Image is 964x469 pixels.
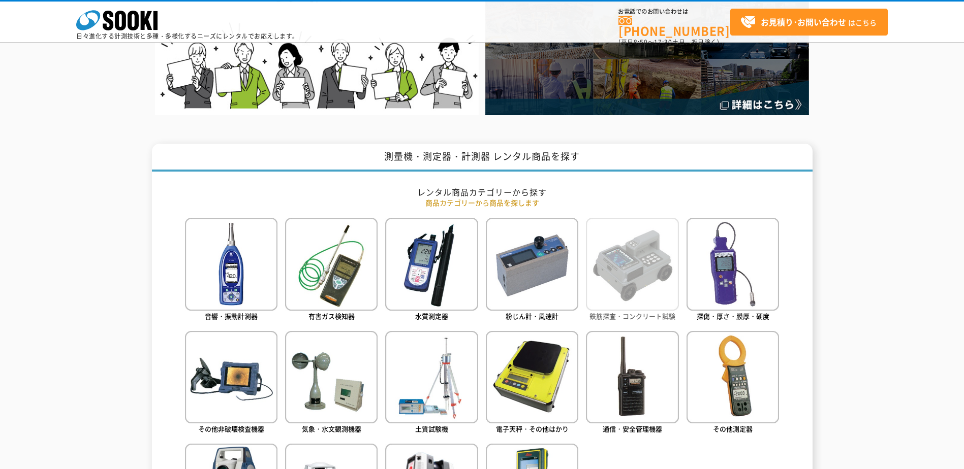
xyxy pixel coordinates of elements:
p: 商品カテゴリーから商品を探します [185,197,780,208]
span: その他非破壊検査機器 [198,424,264,433]
strong: お見積り･お問い合わせ [761,16,846,28]
a: 有害ガス検知器 [285,218,378,323]
a: 粉じん計・風速計 [486,218,578,323]
span: 探傷・厚さ・膜厚・硬度 [697,311,769,321]
a: [PHONE_NUMBER] [618,16,730,37]
img: 気象・水文観測機器 [285,331,378,423]
a: 探傷・厚さ・膜厚・硬度 [687,218,779,323]
a: 水質測定器 [385,218,478,323]
img: その他非破壊検査機器 [185,331,277,423]
a: 音響・振動計測器 [185,218,277,323]
span: 水質測定器 [415,311,448,321]
img: 探傷・厚さ・膜厚・硬度 [687,218,779,310]
a: 土質試験機 [385,331,478,436]
img: 有害ガス検知器 [285,218,378,310]
span: 鉄筋探査・コンクリート試験 [589,311,675,321]
span: 気象・水文観測機器 [302,424,361,433]
span: (平日 ～ 土日、祝日除く) [618,38,719,47]
span: 粉じん計・風速計 [506,311,558,321]
h2: レンタル商品カテゴリーから探す [185,187,780,197]
span: 電子天秤・その他はかり [496,424,569,433]
img: その他測定器 [687,331,779,423]
span: お電話でのお問い合わせは [618,9,730,15]
span: 有害ガス検知器 [308,311,355,321]
a: その他非破壊検査機器 [185,331,277,436]
img: 電子天秤・その他はかり [486,331,578,423]
p: 日々進化する計測技術と多種・多様化するニーズにレンタルでお応えします。 [76,33,299,39]
span: 17:30 [654,38,672,47]
img: 鉄筋探査・コンクリート試験 [586,218,678,310]
a: 鉄筋探査・コンクリート試験 [586,218,678,323]
img: 音響・振動計測器 [185,218,277,310]
a: その他測定器 [687,331,779,436]
a: 通信・安全管理機器 [586,331,678,436]
h1: 測量機・測定器・計測器 レンタル商品を探す [152,144,813,172]
span: その他測定器 [713,424,753,433]
a: 電子天秤・その他はかり [486,331,578,436]
img: 土質試験機 [385,331,478,423]
img: 水質測定器 [385,218,478,310]
span: 通信・安全管理機器 [603,424,662,433]
span: 8:50 [634,38,648,47]
span: はこちら [740,15,877,30]
a: お見積り･お問い合わせはこちら [730,9,888,36]
span: 音響・振動計測器 [205,311,258,321]
a: 気象・水文観測機器 [285,331,378,436]
span: 土質試験機 [415,424,448,433]
img: 通信・安全管理機器 [586,331,678,423]
img: 粉じん計・風速計 [486,218,578,310]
